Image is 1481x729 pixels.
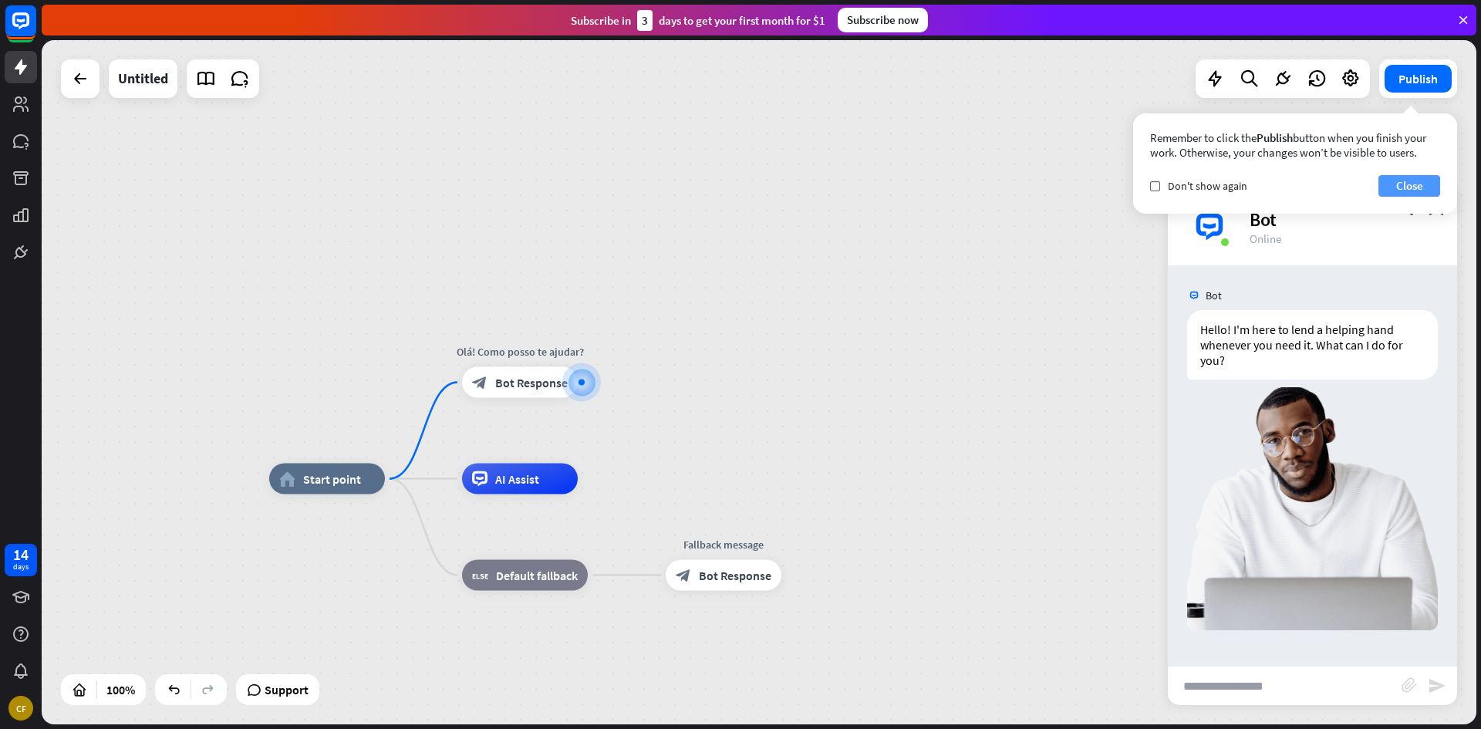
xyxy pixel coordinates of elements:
div: 14 [13,548,29,562]
div: Subscribe in days to get your first month for $1 [571,10,825,31]
span: Default fallback [496,568,578,583]
div: Hello! I'm here to lend a helping hand whenever you need it. What can I do for you? [1187,310,1438,380]
div: Olá! Como posso te ajudar? [450,344,589,359]
i: home_2 [279,471,295,487]
span: Publish [1257,130,1293,145]
span: Support [265,677,309,702]
div: CF [8,696,33,721]
div: Remember to click the button when you finish your work. Otherwise, your changes won’t be visible ... [1150,130,1440,160]
a: 14 days [5,544,37,576]
button: Publish [1385,65,1452,93]
button: Close [1378,175,1440,197]
span: Bot [1206,289,1222,302]
span: Bot Response [495,375,568,390]
div: 100% [102,677,140,702]
span: AI Assist [495,471,539,487]
div: Subscribe now [838,8,928,32]
i: block_fallback [472,568,488,583]
div: Fallback message [654,537,793,552]
span: Start point [303,471,361,487]
div: 3 [637,10,653,31]
i: send [1428,677,1446,695]
div: Untitled [118,59,168,98]
i: block_attachment [1402,677,1417,693]
i: block_bot_response [676,568,691,583]
span: Don't show again [1168,179,1247,193]
span: Bot Response [699,568,771,583]
div: Online [1250,231,1439,246]
div: days [13,562,29,572]
button: Open LiveChat chat widget [12,6,59,52]
div: Bot [1250,208,1439,231]
i: block_bot_response [472,375,487,390]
